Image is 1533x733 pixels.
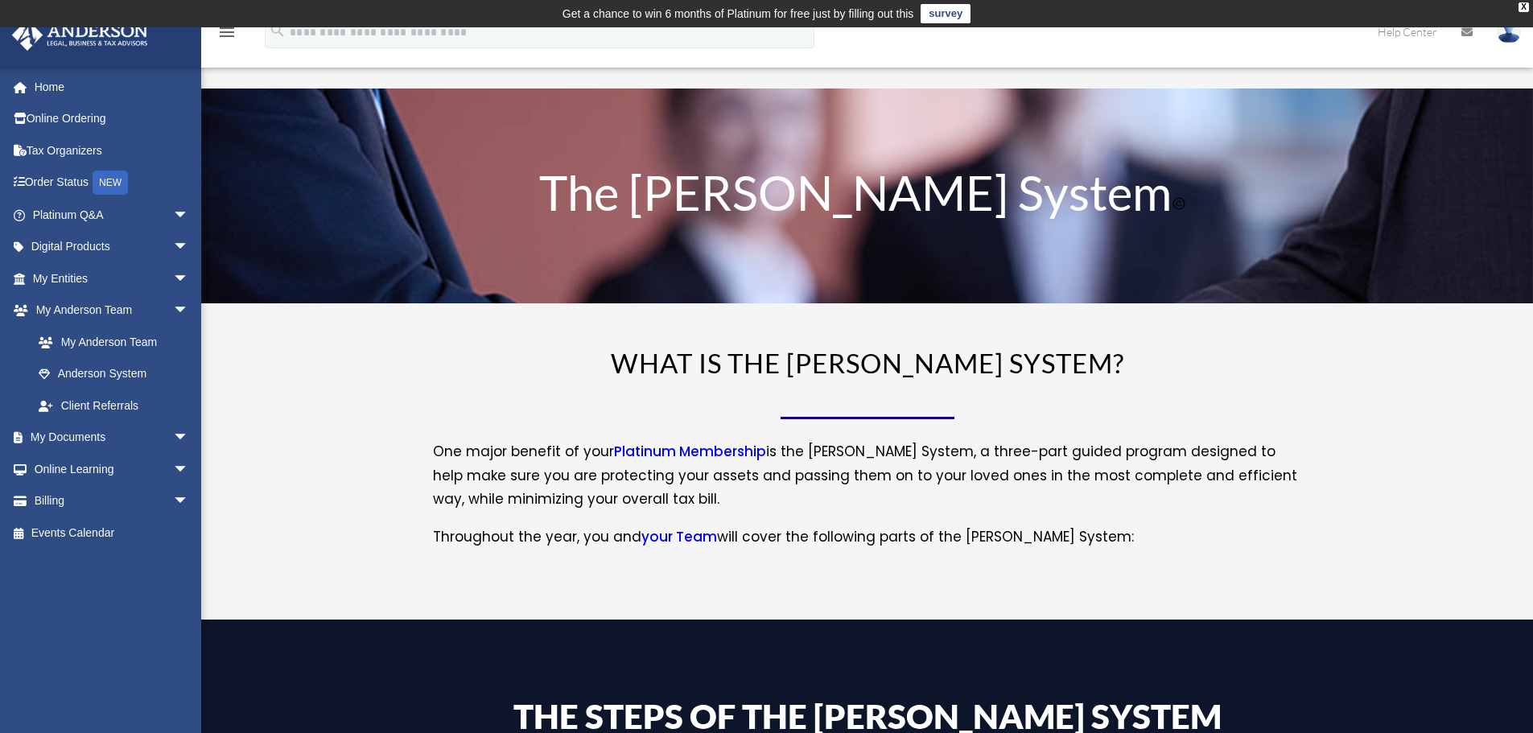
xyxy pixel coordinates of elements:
[11,167,213,200] a: Order StatusNEW
[173,199,205,232] span: arrow_drop_down
[173,294,205,327] span: arrow_drop_down
[11,231,213,263] a: Digital Productsarrow_drop_down
[23,326,213,358] a: My Anderson Team
[641,527,717,554] a: your Team
[11,134,213,167] a: Tax Organizers
[173,231,205,264] span: arrow_drop_down
[93,171,128,195] div: NEW
[11,485,213,517] a: Billingarrow_drop_down
[11,517,213,549] a: Events Calendar
[921,4,970,23] a: survey
[1497,20,1521,43] img: User Pic
[173,485,205,518] span: arrow_drop_down
[173,262,205,295] span: arrow_drop_down
[11,103,213,135] a: Online Ordering
[614,442,766,469] a: Platinum Membership
[23,358,205,390] a: Anderson System
[11,71,213,103] a: Home
[23,389,213,422] a: Client Referrals
[1519,2,1529,12] div: close
[11,294,213,327] a: My Anderson Teamarrow_drop_down
[11,262,213,294] a: My Entitiesarrow_drop_down
[433,168,1302,224] h1: The [PERSON_NAME] System
[11,453,213,485] a: Online Learningarrow_drop_down
[11,422,213,454] a: My Documentsarrow_drop_down
[563,4,914,23] div: Get a chance to win 6 months of Platinum for free just by filling out this
[217,23,237,42] i: menu
[433,525,1302,550] p: Throughout the year, you and will cover the following parts of the [PERSON_NAME] System:
[11,199,213,231] a: Platinum Q&Aarrow_drop_down
[269,22,286,39] i: search
[7,19,153,51] img: Anderson Advisors Platinum Portal
[611,347,1124,379] span: WHAT IS THE [PERSON_NAME] SYSTEM?
[173,422,205,455] span: arrow_drop_down
[433,440,1302,525] p: One major benefit of your is the [PERSON_NAME] System, a three-part guided program designed to he...
[217,28,237,42] a: menu
[173,453,205,486] span: arrow_drop_down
